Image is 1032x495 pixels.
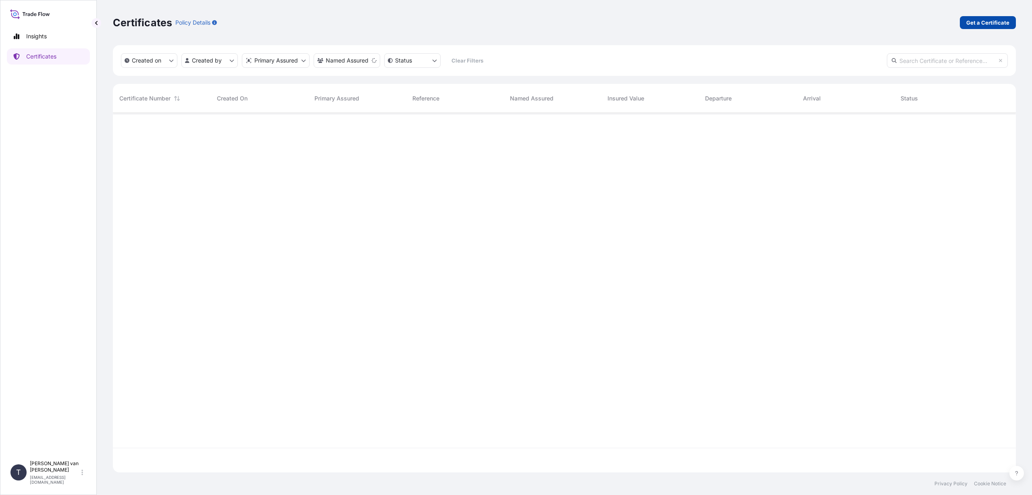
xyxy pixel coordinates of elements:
p: Certificates [113,16,172,29]
p: [PERSON_NAME] van [PERSON_NAME] [30,460,80,473]
span: Arrival [803,94,821,102]
p: [EMAIL_ADDRESS][DOMAIN_NAME] [30,475,80,485]
a: Insights [7,28,90,44]
span: Insured Value [608,94,644,102]
p: Named Assured [326,56,368,65]
button: createdOn Filter options [121,53,177,68]
button: Clear Filters [445,54,490,67]
button: distributor Filter options [242,53,310,68]
span: Certificate Number [119,94,171,102]
span: Named Assured [510,94,553,102]
p: Status [395,56,412,65]
p: Get a Certificate [966,19,1009,27]
span: Reference [412,94,439,102]
a: Cookie Notice [974,480,1006,487]
p: Primary Assured [254,56,298,65]
p: Created on [132,56,161,65]
p: Clear Filters [451,56,483,65]
span: Created On [217,94,248,102]
span: T [16,468,21,476]
a: Certificates [7,48,90,65]
p: Policy Details [175,19,210,27]
button: Sort [172,94,182,103]
p: Certificates [26,52,56,61]
span: Primary Assured [314,94,359,102]
p: Created by [192,56,222,65]
input: Search Certificate or Reference... [887,53,1008,68]
a: Privacy Policy [934,480,967,487]
button: certificateStatus Filter options [384,53,441,68]
span: Status [901,94,918,102]
a: Get a Certificate [960,16,1016,29]
p: Insights [26,32,47,40]
span: Departure [705,94,732,102]
button: createdBy Filter options [181,53,238,68]
button: cargoOwner Filter options [314,53,380,68]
